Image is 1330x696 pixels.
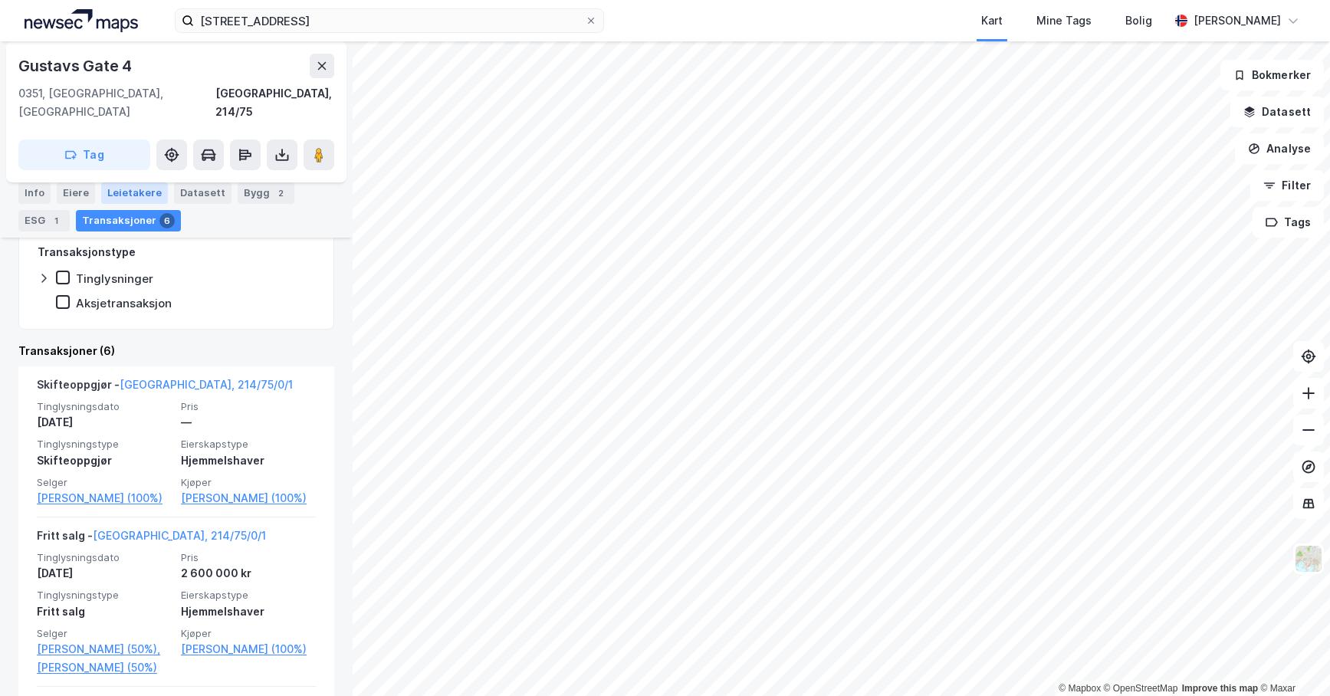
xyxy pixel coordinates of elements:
div: Bygg [238,182,294,204]
a: [PERSON_NAME] (50%) [37,658,172,677]
div: 0351, [GEOGRAPHIC_DATA], [GEOGRAPHIC_DATA] [18,84,215,121]
div: Tinglysninger [76,271,153,286]
a: [PERSON_NAME] (50%), [37,640,172,658]
div: [GEOGRAPHIC_DATA], 214/75 [215,84,334,121]
span: Pris [181,400,316,413]
div: Leietakere [101,182,168,204]
div: 2 [273,185,288,201]
div: [PERSON_NAME] [1194,11,1281,30]
a: [PERSON_NAME] (100%) [181,489,316,507]
a: [PERSON_NAME] (100%) [181,640,316,658]
span: Tinglysningstype [37,589,172,602]
span: Tinglysningsdato [37,551,172,564]
div: Skifteoppgjør - [37,376,293,400]
div: Transaksjonstype [38,243,136,261]
span: Kjøper [181,476,316,489]
a: [GEOGRAPHIC_DATA], 214/75/0/1 [120,378,293,391]
button: Bokmerker [1220,60,1324,90]
div: [DATE] [37,564,172,583]
img: logo.a4113a55bc3d86da70a041830d287a7e.svg [25,9,138,32]
div: Fritt salg - [37,527,266,551]
div: Mine Tags [1036,11,1092,30]
button: Tag [18,140,150,170]
div: 1 [48,213,64,228]
button: Filter [1250,170,1324,201]
div: 6 [159,213,175,228]
div: Skifteoppgjør [37,451,172,470]
span: Pris [181,551,316,564]
div: Kart [981,11,1003,30]
div: Hjemmelshaver [181,602,316,621]
div: Fritt salg [37,602,172,621]
div: Transaksjoner [76,210,181,231]
div: Eiere [57,182,95,204]
div: Aksjetransaksjon [76,296,172,310]
span: Eierskapstype [181,589,316,602]
div: — [181,413,316,432]
iframe: Chat Widget [1253,622,1330,696]
button: Analyse [1235,133,1324,164]
span: Eierskapstype [181,438,316,451]
div: Hjemmelshaver [181,451,316,470]
button: Tags [1253,207,1324,238]
span: Selger [37,627,172,640]
div: Datasett [174,182,232,204]
a: OpenStreetMap [1104,683,1178,694]
span: Tinglysningsdato [37,400,172,413]
img: Z [1294,544,1323,573]
span: Selger [37,476,172,489]
div: Transaksjoner (6) [18,342,334,360]
div: Gustavs Gate 4 [18,54,135,78]
input: Søk på adresse, matrikkel, gårdeiere, leietakere eller personer [194,9,585,32]
div: Info [18,182,51,204]
div: Bolig [1125,11,1152,30]
div: [DATE] [37,413,172,432]
a: Improve this map [1182,683,1258,694]
a: Mapbox [1059,683,1101,694]
span: Kjøper [181,627,316,640]
button: Datasett [1230,97,1324,127]
div: ESG [18,210,70,231]
a: [GEOGRAPHIC_DATA], 214/75/0/1 [93,529,266,542]
a: [PERSON_NAME] (100%) [37,489,172,507]
span: Tinglysningstype [37,438,172,451]
div: 2 600 000 kr [181,564,316,583]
